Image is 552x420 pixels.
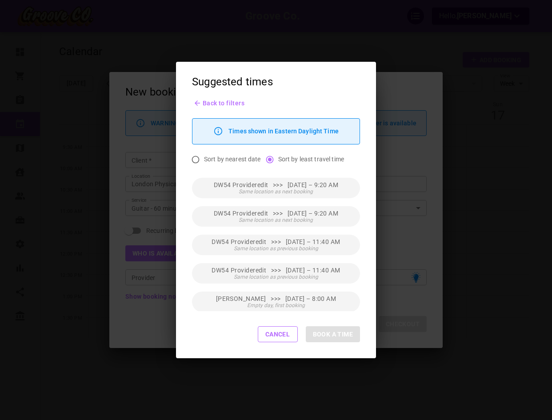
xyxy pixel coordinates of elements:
[214,210,339,216] span: DW54 Provideredit >>> [DATE] – 9:20 AM
[214,189,339,194] span: Same location as next booking
[203,100,244,107] span: Back to filters
[192,100,244,106] button: Back to filters
[258,326,298,342] button: Cancel
[214,217,339,223] span: Same location as next booking
[212,267,340,273] span: DW54 Provideredit >>> [DATE] – 11:40 AM
[228,128,339,135] p: Times shown in Eastern Daylight Time
[216,296,336,302] span: [PERSON_NAME] >>> [DATE] – 8:00 AM
[212,246,340,251] span: Same location as previous booking
[278,155,344,164] span: Sort by least travel time
[212,239,340,245] span: DW54 Provideredit >>> [DATE] – 11:40 AM
[204,155,261,164] span: Sort by nearest date
[212,274,340,280] span: Same location as previous booking
[214,182,339,188] span: DW54 Provideredit >>> [DATE] – 9:20 AM
[176,62,376,100] h2: Suggested times
[216,303,336,308] span: Empty day, first booking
